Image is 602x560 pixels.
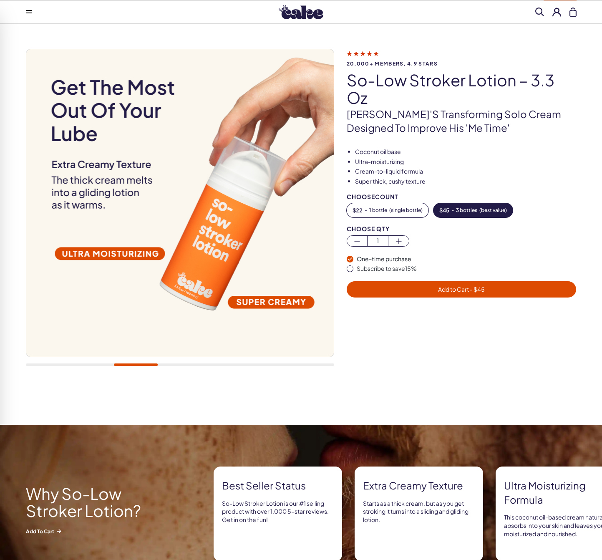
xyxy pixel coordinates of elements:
div: One-time purchase [357,255,577,263]
span: Add to Cart [26,528,176,535]
img: So-Low Stroker Lotion – 3.3 oz [26,49,333,357]
p: [PERSON_NAME]'s transforming solo cream designed to improve his 'me time' [347,107,577,135]
li: Cream-to-liquid formula [355,167,577,176]
div: Choose Qty [347,226,577,232]
span: 3 bottles [456,207,477,213]
span: ( best value ) [479,207,507,213]
button: - [433,203,513,217]
button: Add to Cart - $45 [347,281,577,298]
strong: Extra creamy texture [363,479,475,493]
span: $ 45 [439,207,449,213]
span: Add to Cart [438,285,485,293]
span: $ 22 [353,207,363,213]
p: So-Low Stroker Lotion is our #1 selling product with over 1,000 5-star reviews. Get in on the fun! [222,499,334,524]
span: 1 bottle [369,207,387,213]
div: Subscribe to save 15 % [357,265,577,273]
span: 20,000+ members, 4.9 stars [347,61,577,66]
p: Starts as a thick cream, but as you get stroking it turns into a sliding and gliding lotion. [363,499,475,524]
span: 1 [368,236,388,245]
span: - $ 45 [469,285,485,293]
li: Super thick, cushy texture [355,177,577,186]
h2: Why So-Low Stroker Lotion? [26,484,176,520]
a: 20,000+ members, 4.9 stars [347,50,577,66]
strong: Best seller status [222,479,334,493]
div: Choose Count [347,194,577,200]
li: Ultra-moisturizing [355,158,577,166]
img: Hello Cake [279,5,323,19]
span: ( single bottle ) [389,207,423,213]
h1: So-Low Stroker Lotion – 3.3 oz [347,71,577,106]
li: Coconut oil base [355,148,577,156]
button: - [347,203,428,217]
